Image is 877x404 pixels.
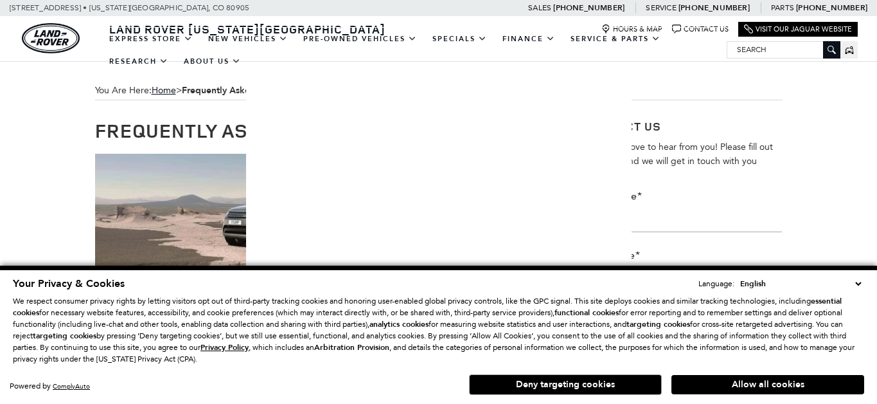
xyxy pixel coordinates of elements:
[176,50,249,73] a: About Us
[425,28,495,50] a: Specials
[95,154,547,277] img: Land Rover Discovery vs Discovery Sport
[554,308,619,318] strong: functional cookies
[102,28,200,50] a: EXPRESS STORE
[95,81,783,100] span: You Are Here:
[796,3,867,13] a: [PHONE_NUMBER]
[200,342,249,353] u: Privacy Policy
[152,85,176,96] a: Home
[152,85,349,96] span: >
[744,24,852,34] a: Visit Our Jaguar Website
[771,3,794,12] span: Parts
[672,24,729,34] a: Contact Us
[737,277,864,290] select: Language Select
[563,28,668,50] a: Service & Parts
[102,28,727,73] nav: Main Navigation
[586,142,773,181] span: We would love to hear from you! Please fill out this form and we will get in touch with you shortly.
[95,81,783,100] div: Breadcrumbs
[528,3,551,12] span: Sales
[601,24,662,34] a: Hours & Map
[246,64,632,322] img: blank image
[296,28,425,50] a: Pre-Owned Vehicles
[469,374,662,395] button: Deny targeting cookies
[314,342,389,353] strong: Arbitration Provision
[727,42,840,57] input: Search
[22,23,80,53] a: land-rover
[10,3,249,12] a: [STREET_ADDRESS] • [US_STATE][GEOGRAPHIC_DATA], CO 80905
[95,120,547,141] h1: Frequently Asked Dealership Questions
[200,343,249,352] a: Privacy Policy
[678,3,750,13] a: [PHONE_NUMBER]
[369,319,429,329] strong: analytics cookies
[200,28,296,50] a: New Vehicles
[698,280,734,288] div: Language:
[22,23,80,53] img: Land Rover
[10,382,90,390] div: Powered by
[102,21,393,37] a: Land Rover [US_STATE][GEOGRAPHIC_DATA]
[53,382,90,390] a: ComplyAuto
[109,21,385,37] span: Land Rover [US_STATE][GEOGRAPHIC_DATA]
[33,331,96,341] strong: targeting cookies
[102,50,176,73] a: Research
[182,84,349,96] strong: Frequently Asked Dealership Questions
[13,277,125,291] span: Your Privacy & Cookies
[626,319,690,329] strong: targeting cookies
[13,295,864,365] p: We respect consumer privacy rights by letting visitors opt out of third-party tracking cookies an...
[553,3,625,13] a: [PHONE_NUMBER]
[646,3,676,12] span: Service
[495,28,563,50] a: Finance
[671,375,864,394] button: Allow all cookies
[586,120,783,134] h3: Contact Us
